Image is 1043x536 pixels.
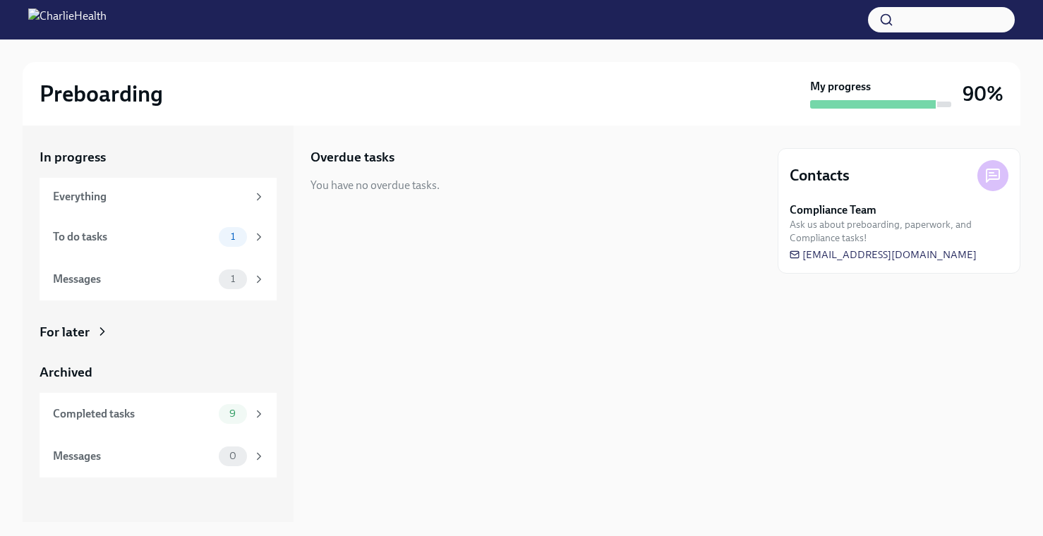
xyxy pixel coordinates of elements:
img: CharlieHealth [28,8,107,31]
strong: My progress [810,79,871,95]
a: Everything [40,178,277,216]
a: Messages1 [40,258,277,300]
a: To do tasks1 [40,216,277,258]
span: Ask us about preboarding, paperwork, and Compliance tasks! [790,218,1008,245]
div: Everything [53,189,247,205]
div: Completed tasks [53,406,213,422]
div: Messages [53,449,213,464]
h5: Overdue tasks [311,148,394,166]
div: Messages [53,272,213,287]
h3: 90% [963,81,1003,106]
h2: Preboarding [40,80,163,108]
div: For later [40,323,90,341]
span: 1 [222,231,243,242]
h4: Contacts [790,165,850,186]
a: In progress [40,148,277,166]
a: Archived [40,363,277,382]
div: To do tasks [53,229,213,245]
a: Completed tasks9 [40,393,277,435]
a: For later [40,323,277,341]
span: 9 [221,408,244,419]
span: 0 [221,451,245,461]
strong: Compliance Team [790,202,876,218]
a: Messages0 [40,435,277,477]
div: You have no overdue tasks. [311,178,440,193]
span: 1 [222,274,243,284]
a: [EMAIL_ADDRESS][DOMAIN_NAME] [790,248,977,262]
